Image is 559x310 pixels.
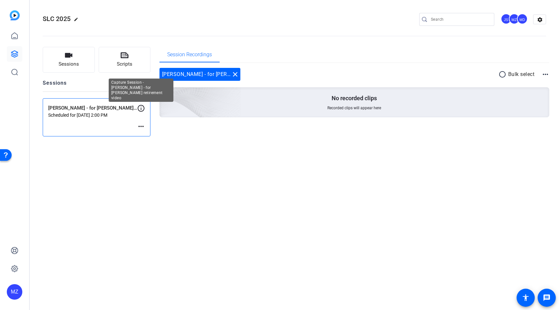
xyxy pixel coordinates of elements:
[48,112,137,118] p: Scheduled for [DATE] 2:00 PM
[542,70,549,78] mat-icon: more_horiz
[508,70,535,78] p: Bulk select
[327,105,381,111] span: Recorded clips will appear here
[509,14,520,25] ngx-avatar: Mitch Zuleger
[7,284,22,300] div: MZ
[99,47,151,73] button: Scripts
[517,14,528,24] div: MD
[117,60,132,68] span: Scripts
[87,23,241,164] img: embarkstudio-empty-session.png
[499,70,508,78] mat-icon: radio_button_unchecked
[332,94,377,102] p: No recorded clips
[501,14,512,25] ngx-avatar: Jake Sullivan
[59,60,79,68] span: Sessions
[517,14,528,25] ngx-avatar: Melissa Donlin
[533,15,546,25] mat-icon: settings
[509,14,520,24] div: MZ
[43,47,95,73] button: Sessions
[159,68,240,81] div: [PERSON_NAME] - for [PERSON_NAME] retirement video
[43,79,67,91] h2: Sessions
[522,294,530,302] mat-icon: accessibility
[43,15,71,23] span: SLC 2025
[10,10,20,20] img: blue-gradient.svg
[231,70,239,78] mat-icon: close
[543,294,551,302] mat-icon: message
[167,52,212,57] span: Session Recordings
[143,79,150,87] mat-icon: more_horiz
[74,17,82,25] mat-icon: edit
[48,104,137,112] p: [PERSON_NAME] - for [PERSON_NAME] retirement video
[431,16,489,23] input: Search
[137,123,145,130] mat-icon: more_horiz
[501,14,511,24] div: JS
